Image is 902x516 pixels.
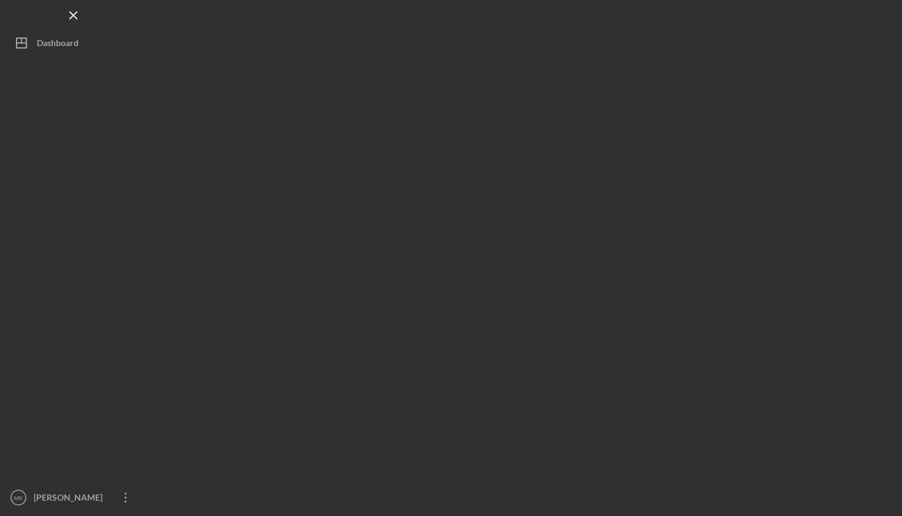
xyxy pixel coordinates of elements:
[37,31,79,58] div: Dashboard
[6,31,141,55] button: Dashboard
[6,485,141,510] button: MK[PERSON_NAME]
[14,495,23,501] text: MK
[31,485,110,513] div: [PERSON_NAME]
